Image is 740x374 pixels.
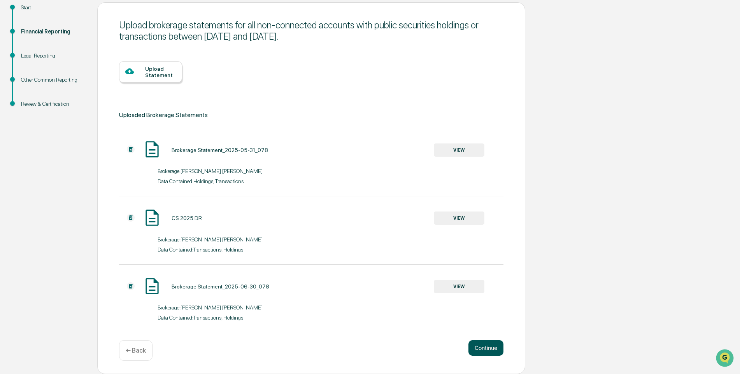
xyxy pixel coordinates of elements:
[16,98,50,106] span: Preclearance
[119,19,503,42] div: Upload brokerage statements for all non-connected accounts with public securities holdings or tra...
[53,95,100,109] a: 🗄️Attestations
[8,114,14,120] div: 🔎
[21,76,85,84] div: Other Common Reporting
[158,168,311,174] div: Brokerage: [PERSON_NAME] [PERSON_NAME]
[172,147,268,153] div: Brokerage Statement_2025-05-31_078
[8,59,22,73] img: 1746055101610-c473b297-6a78-478c-a979-82029cc54cd1
[715,348,736,369] iframe: Open customer support
[119,109,503,121] div: Uploaded Brokerage Statements
[16,113,49,121] span: Data Lookup
[468,340,503,356] button: Continue
[127,145,135,153] img: Additional Document Icon
[126,347,146,354] p: ← Back
[5,95,53,109] a: 🖐️Preclearance
[26,67,98,73] div: We're available if you need us!
[127,282,135,290] img: Additional Document Icon
[158,178,311,184] div: Data Contained: Holdings, Transactions
[56,99,63,105] div: 🗄️
[158,246,311,253] div: Data Contained: Transactions, Holdings
[8,16,142,29] p: How can we help?
[8,99,14,105] div: 🖐️
[434,211,484,225] button: VIEW
[5,110,52,124] a: 🔎Data Lookup
[132,62,142,71] button: Start new chat
[142,140,162,159] img: Document Icon
[172,283,269,290] div: Brokerage Statement_2025-06-30_078
[142,276,162,296] img: Document Icon
[21,52,85,60] div: Legal Reporting
[20,35,128,44] input: Clear
[434,280,484,293] button: VIEW
[142,208,162,227] img: Document Icon
[172,215,202,221] div: CS 2025 DR
[21,28,85,36] div: Financial Reporting
[127,214,135,222] img: Additional Document Icon
[21,100,85,108] div: Review & Certification
[158,304,311,311] div: Brokerage: [PERSON_NAME] [PERSON_NAME]
[64,98,96,106] span: Attestations
[145,66,176,78] div: Upload Statement
[77,132,94,138] span: Pylon
[55,131,94,138] a: Powered byPylon
[158,236,311,243] div: Brokerage: [PERSON_NAME] [PERSON_NAME]
[434,143,484,157] button: VIEW
[158,315,311,321] div: Data Contained: Transactions, Holdings
[21,3,85,12] div: Start
[26,59,128,67] div: Start new chat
